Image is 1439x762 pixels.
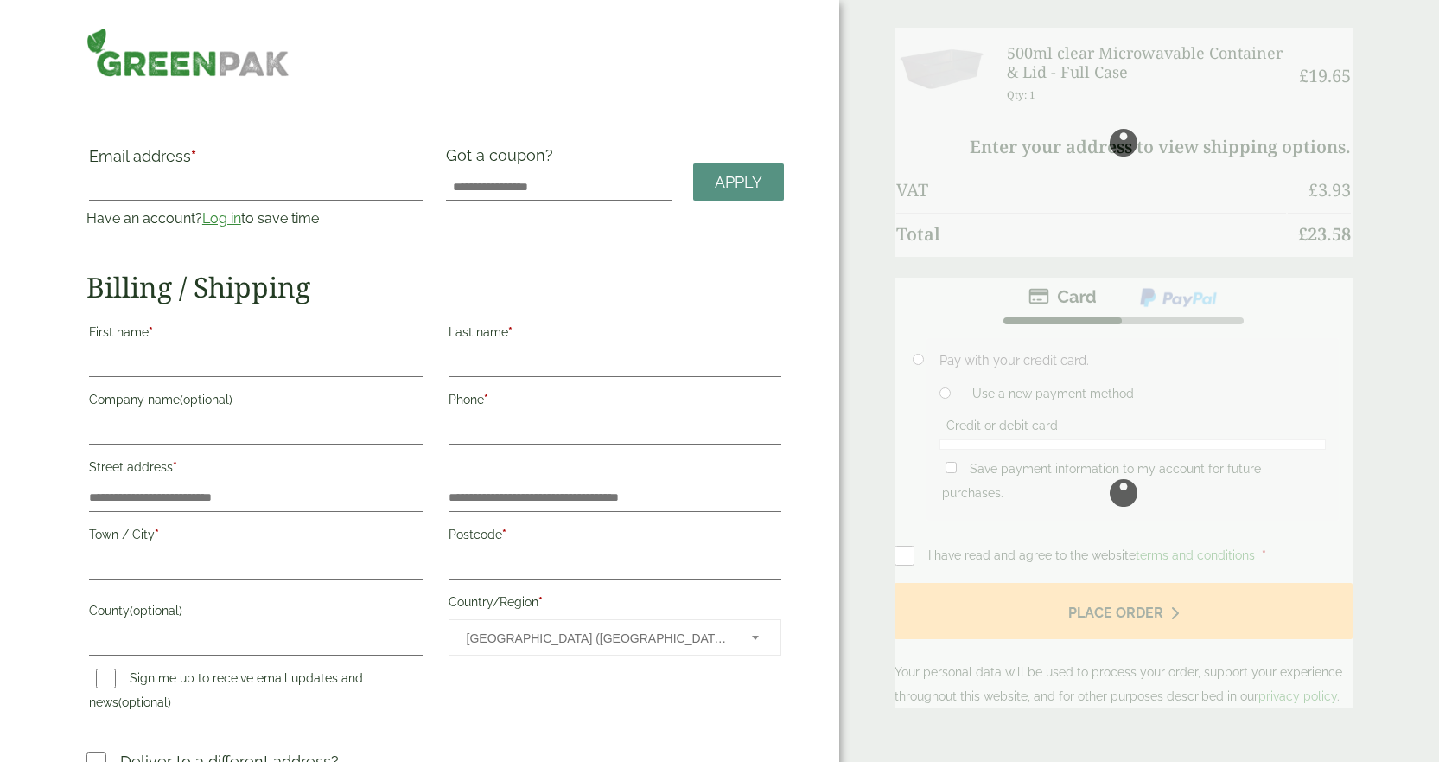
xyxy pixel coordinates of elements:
[89,599,423,628] label: County
[508,325,513,339] abbr: required
[89,455,423,484] label: Street address
[449,590,782,619] label: Country/Region
[191,147,196,165] abbr: required
[89,387,423,417] label: Company name
[96,669,116,688] input: Sign me up to receive email updates and news(optional)
[484,393,488,407] abbr: required
[449,619,782,656] span: Country/Region
[202,210,241,227] a: Log in
[89,671,363,714] label: Sign me up to receive email updates and news
[449,387,782,417] label: Phone
[173,460,177,474] abbr: required
[86,28,290,77] img: GreenPak Supplies
[502,528,506,541] abbr: required
[130,604,182,618] span: (optional)
[180,393,232,407] span: (optional)
[693,163,784,201] a: Apply
[89,320,423,349] label: First name
[538,595,543,609] abbr: required
[86,271,784,304] h2: Billing / Shipping
[449,522,782,552] label: Postcode
[149,325,153,339] abbr: required
[118,695,171,709] span: (optional)
[155,528,159,541] abbr: required
[89,522,423,552] label: Town / City
[89,149,423,173] label: Email address
[446,146,560,173] label: Got a coupon?
[467,620,729,656] span: United Kingdom (UK)
[715,173,762,192] span: Apply
[86,208,425,229] p: Have an account? to save time
[449,320,782,349] label: Last name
